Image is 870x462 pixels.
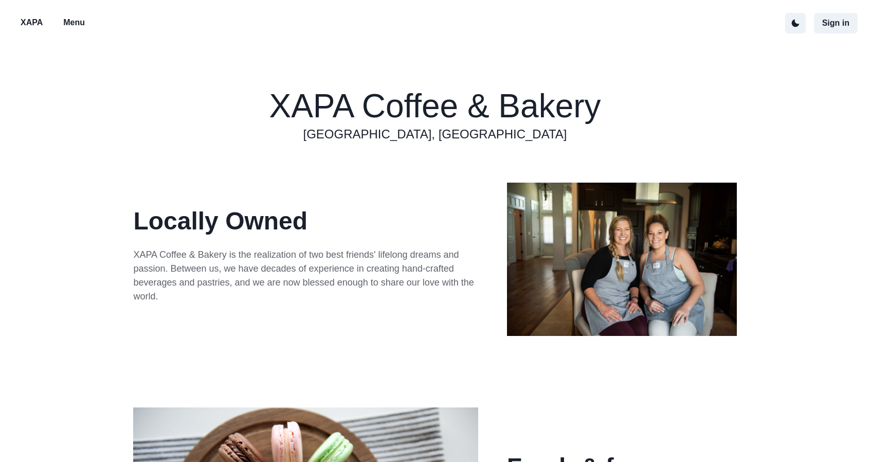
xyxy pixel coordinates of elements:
[133,203,478,240] p: Locally Owned
[133,248,478,304] p: XAPA Coffee & Bakery is the realization of two best friends' lifelong dreams and passion. Between...
[63,16,85,29] p: Menu
[507,183,737,336] img: xapa owners
[303,125,567,144] a: [GEOGRAPHIC_DATA], [GEOGRAPHIC_DATA]
[785,13,806,33] button: active dark theme mode
[21,16,43,29] p: XAPA
[814,13,858,33] button: Sign in
[269,87,601,126] h1: XAPA Coffee & Bakery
